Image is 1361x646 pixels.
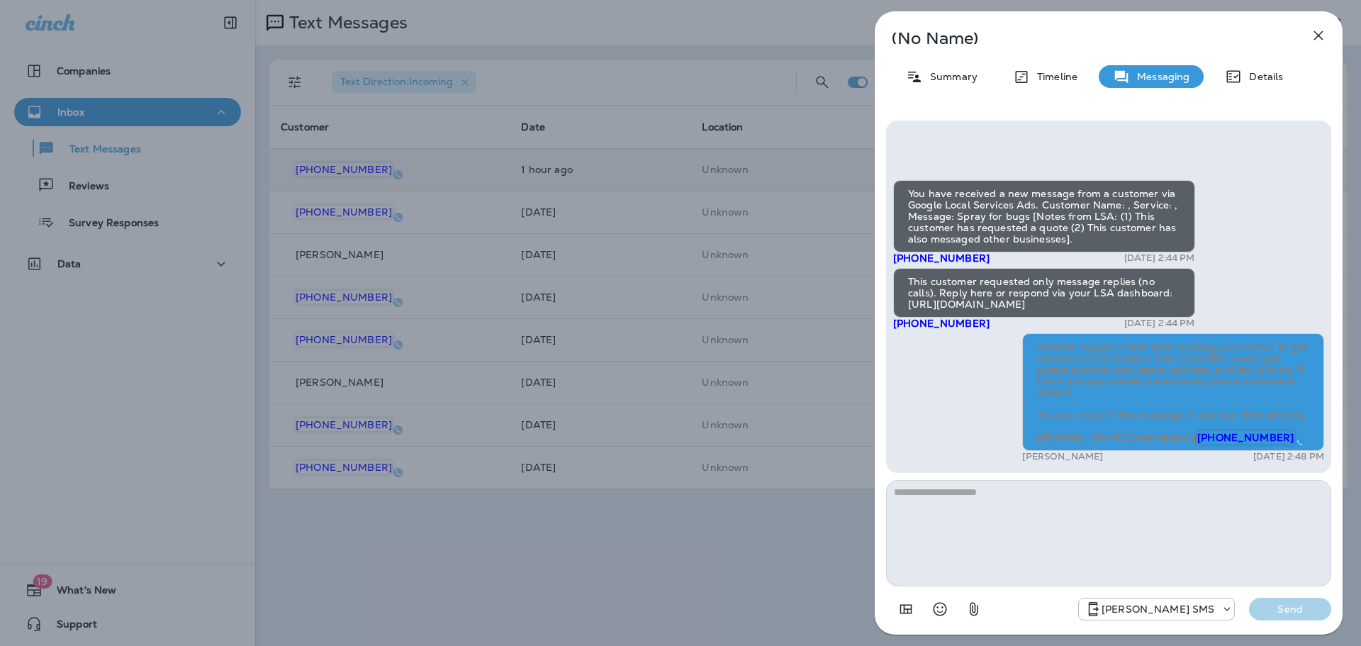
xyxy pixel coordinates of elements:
[1242,71,1283,82] p: Details
[1022,451,1103,462] p: [PERSON_NAME]
[893,268,1195,318] div: This customer requested only message replies (no calls). Reply here or respond via your LSA dashb...
[893,180,1195,252] div: You have received a new message from a customer via Google Local Services Ads. Customer Name: , S...
[1079,601,1234,618] div: +1 (757) 760-3335
[1124,318,1195,329] p: [DATE] 2:44 PM
[1102,603,1214,615] p: [PERSON_NAME] SMS
[923,71,978,82] p: Summary
[892,595,920,623] button: Add in a premade template
[893,317,990,330] span: [PHONE_NUMBER]
[926,595,954,623] button: Select an emoji
[1124,252,1195,264] p: [DATE] 2:44 PM
[1197,431,1294,444] span: [PHONE_NUMBER]
[1130,71,1189,82] p: Messaging
[893,252,990,264] span: [PHONE_NUMBER]
[1037,340,1311,444] span: We’d be happy to help with treating your home. To get started and schedule a free inspection, cou...
[1030,71,1077,82] p: Timeline
[1253,451,1324,462] p: [DATE] 2:48 PM
[892,33,1279,44] p: (No Name)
